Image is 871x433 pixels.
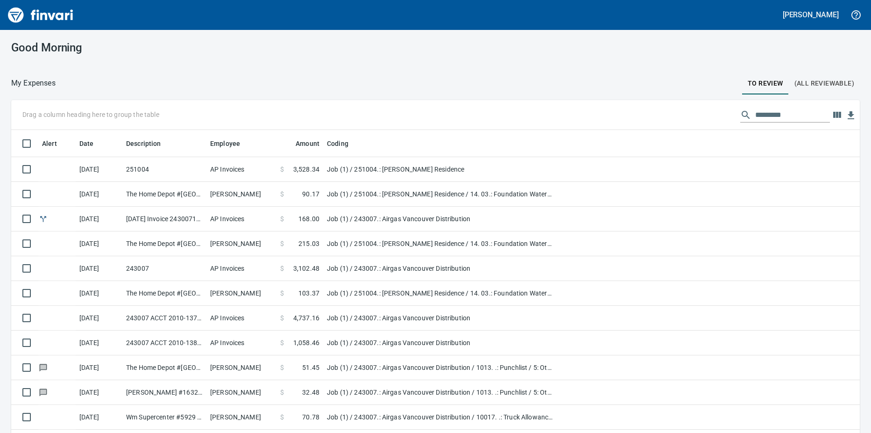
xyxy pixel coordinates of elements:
td: The Home Depot #[GEOGRAPHIC_DATA] [122,281,206,306]
span: 70.78 [302,412,319,422]
span: (All Reviewable) [794,78,854,89]
td: [DATE] [76,157,122,182]
td: Job (1) / 243007.: Airgas Vancouver Distribution [323,306,557,331]
td: Job (1) / 243007.: Airgas Vancouver Distribution / 10017. .: Truck Allowance (PM) / 5: Other [323,405,557,430]
span: Amount [283,138,319,149]
td: [PERSON_NAME] [206,380,276,405]
span: Alert [42,138,69,149]
span: $ [280,289,284,298]
span: 3,102.48 [293,264,319,273]
td: The Home Depot #[GEOGRAPHIC_DATA] [122,355,206,380]
span: Employee [210,138,240,149]
td: [PERSON_NAME] [206,182,276,207]
td: AP Invoices [206,207,276,231]
span: $ [280,412,284,422]
span: Description [126,138,161,149]
td: [DATE] [76,355,122,380]
span: Date [79,138,106,149]
button: [PERSON_NAME] [780,7,841,22]
td: The Home Depot #[GEOGRAPHIC_DATA] [122,231,206,256]
span: 4,737.16 [293,313,319,323]
td: Job (1) / 243007.: Airgas Vancouver Distribution [323,256,557,281]
td: 243007 ACCT 2010-1375781 [122,306,206,331]
span: $ [280,239,284,248]
span: Alert [42,138,57,149]
span: $ [280,338,284,347]
td: [DATE] [76,306,122,331]
td: Job (1) / 243007.: Airgas Vancouver Distribution [323,331,557,355]
span: 90.17 [302,189,319,199]
span: Coding [327,138,361,149]
span: $ [280,264,284,273]
span: 168.00 [298,214,319,224]
td: [DATE] [76,231,122,256]
td: AP Invoices [206,306,276,331]
p: My Expenses [11,78,56,89]
td: [DATE] [76,207,122,231]
button: Choose columns to display [830,108,844,122]
td: [DATE] Invoice 243007100225 from Tapani Materials (1-29544) [122,207,206,231]
td: Job (1) / 251004.: [PERSON_NAME] Residence / 14. 03.: Foundation Waterproofing / 5: Other [323,231,557,256]
td: Job (1) / 243007.: Airgas Vancouver Distribution / 1013. .: Punchlist / 5: Other [323,355,557,380]
span: Has messages [38,364,48,370]
td: Job (1) / 251004.: [PERSON_NAME] Residence / 14. 03.: Foundation Waterproofing / 5: Other [323,281,557,306]
span: To Review [748,78,783,89]
td: [PERSON_NAME] [206,405,276,430]
span: $ [280,165,284,174]
button: Download table [844,108,858,123]
span: $ [280,388,284,397]
span: 32.48 [302,388,319,397]
td: Job (1) / 251004.: [PERSON_NAME] Residence [323,157,557,182]
td: 243007 ACCT 2010-1380781 [122,331,206,355]
span: Date [79,138,94,149]
span: 3,528.34 [293,165,319,174]
td: [DATE] [76,380,122,405]
span: Amount [296,138,319,149]
span: 103.37 [298,289,319,298]
span: $ [280,313,284,323]
td: [DATE] [76,405,122,430]
td: [PERSON_NAME] [206,355,276,380]
p: Drag a column heading here to group the table [22,110,159,119]
span: 51.45 [302,363,319,372]
td: AP Invoices [206,157,276,182]
h5: [PERSON_NAME] [783,10,839,20]
span: Employee [210,138,252,149]
td: [PERSON_NAME] #1632 [GEOGRAPHIC_DATA] [GEOGRAPHIC_DATA] [122,380,206,405]
span: $ [280,189,284,199]
img: Finvari [6,4,76,26]
td: 243007 [122,256,206,281]
span: Description [126,138,173,149]
td: Wm Supercenter #5929 [GEOGRAPHIC_DATA] [122,405,206,430]
span: Split transaction [38,216,48,222]
span: Has messages [38,389,48,395]
td: [DATE] [76,331,122,355]
span: $ [280,363,284,372]
td: The Home Depot #[GEOGRAPHIC_DATA] [122,182,206,207]
td: [DATE] [76,182,122,207]
h3: Good Morning [11,41,279,54]
span: 215.03 [298,239,319,248]
td: [PERSON_NAME] [206,231,276,256]
td: [DATE] [76,281,122,306]
span: 1,058.46 [293,338,319,347]
td: Job (1) / 251004.: [PERSON_NAME] Residence / 14. 03.: Foundation Waterproofing / 5: Other [323,182,557,207]
td: AP Invoices [206,256,276,281]
td: 251004 [122,157,206,182]
td: [PERSON_NAME] [206,281,276,306]
td: AP Invoices [206,331,276,355]
span: $ [280,214,284,224]
span: Coding [327,138,348,149]
td: Job (1) / 243007.: Airgas Vancouver Distribution [323,207,557,231]
td: [DATE] [76,256,122,281]
nav: breadcrumb [11,78,56,89]
td: Job (1) / 243007.: Airgas Vancouver Distribution / 1013. .: Punchlist / 5: Other [323,380,557,405]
